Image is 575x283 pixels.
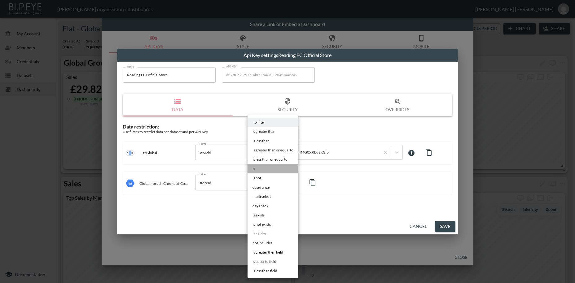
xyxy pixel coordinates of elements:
[252,120,265,125] span: no filter
[252,166,255,172] span: is
[252,268,277,274] span: is less than field
[252,250,283,255] span: is greater then field
[252,259,276,264] span: is equal to field
[252,212,265,218] span: is exists
[252,222,271,227] span: is not exists
[252,203,268,209] span: days back
[252,175,261,181] span: is not
[252,231,266,237] span: includes
[252,194,271,199] span: multi select
[252,129,275,134] span: is greater than
[252,147,293,153] span: is greater than or equal to
[252,138,270,144] span: is less than
[252,240,272,246] span: not includes
[252,157,287,162] span: is less than or equal to
[252,185,270,190] span: date range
